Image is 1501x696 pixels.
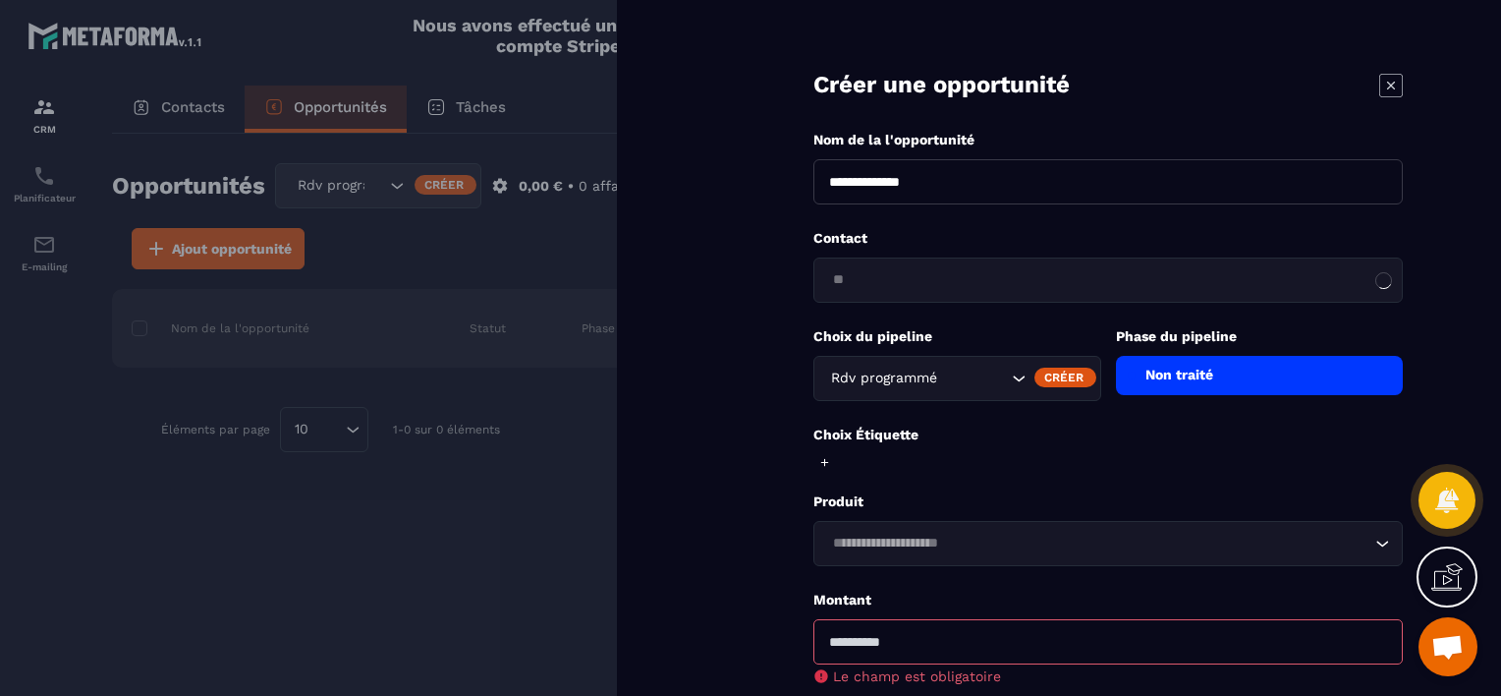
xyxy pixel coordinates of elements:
[813,229,1403,248] p: Contact
[813,258,1403,303] div: Search for option
[1034,368,1096,387] div: Créer
[941,368,1007,389] input: Search for option
[813,327,1101,346] p: Choix du pipeline
[833,668,1001,684] span: Le champ est obligatoire
[813,521,1403,566] div: Search for option
[1418,617,1477,676] a: Ouvrir le chat
[826,368,941,389] span: Rdv programmé
[813,591,1403,609] p: Montant
[813,426,1403,444] p: Choix Étiquette
[813,131,1403,149] p: Nom de la l'opportunité
[813,356,1101,401] div: Search for option
[826,533,1370,554] input: Search for option
[813,69,1070,101] p: Créer une opportunité
[826,269,1354,291] input: Search for option
[813,493,1403,511] p: Produit
[1116,327,1404,346] p: Phase du pipeline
